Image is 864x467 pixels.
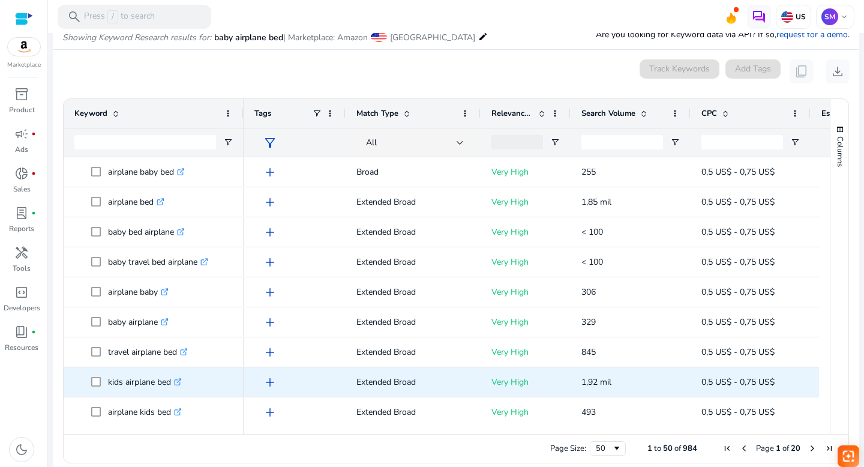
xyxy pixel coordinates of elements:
[491,340,560,364] p: Very High
[581,135,663,149] input: Search Volume Filter Input
[108,220,185,244] p: baby bed airplane
[356,160,470,184] p: Broad
[283,32,368,43] span: | Marketplace: Amazon
[223,137,233,147] button: Open Filter Menu
[839,12,849,22] span: keyboard_arrow_down
[824,444,834,453] div: Last Page
[478,29,488,44] mat-icon: edit
[67,10,82,24] span: search
[7,61,41,70] p: Marketplace
[491,108,533,119] span: Relevance Score
[13,263,31,274] p: Tools
[263,255,277,270] span: add
[263,345,277,360] span: add
[581,166,596,178] span: 255
[356,400,470,424] p: Extended Broad
[356,280,470,304] p: Extended Broad
[14,442,29,457] span: dark_mode
[356,310,470,334] p: Extended Broad
[581,256,603,268] span: < 100
[84,10,155,23] p: Press to search
[5,342,38,353] p: Resources
[581,376,611,388] span: 1,92 mil
[701,346,775,358] span: 0,5 US$ - 0,75 US$
[4,303,40,313] p: Developers
[491,190,560,214] p: Very High
[491,310,560,334] p: Very High
[263,405,277,420] span: add
[581,226,603,238] span: < 100
[821,8,838,25] p: SM
[793,12,806,22] p: US
[491,370,560,394] p: Very High
[790,137,800,147] button: Open Filter Menu
[791,443,800,454] span: 20
[739,444,749,453] div: Previous Page
[491,160,560,184] p: Very High
[491,400,560,424] p: Very High
[581,196,611,208] span: 1,85 mil
[8,38,40,56] img: amazon.svg
[14,127,29,141] span: campaign
[581,346,596,358] span: 845
[74,135,216,149] input: Keyword Filter Input
[356,250,470,274] p: Extended Broad
[263,195,277,209] span: add
[356,190,470,214] p: Extended Broad
[663,443,673,454] span: 50
[108,400,182,424] p: airplane kids bed
[263,375,277,390] span: add
[581,286,596,298] span: 306
[701,226,775,238] span: 0,5 US$ - 0,75 US$
[263,285,277,300] span: add
[14,87,29,101] span: inventory_2
[108,280,169,304] p: airplane baby
[263,136,277,150] span: filter_alt
[835,136,845,167] span: Columns
[31,330,36,334] span: fiber_manual_record
[356,340,470,364] p: Extended Broad
[108,310,169,334] p: baby airplane
[491,280,560,304] p: Very High
[756,443,774,454] span: Page
[108,160,185,184] p: airplane baby bed
[781,11,793,23] img: us.svg
[701,406,775,418] span: 0,5 US$ - 0,75 US$
[356,370,470,394] p: Extended Broad
[74,108,107,119] span: Keyword
[254,108,271,119] span: Tags
[14,166,29,181] span: donut_small
[581,108,635,119] span: Search Volume
[581,406,596,418] span: 493
[830,64,845,79] span: download
[108,190,164,214] p: airplane bed
[550,443,586,454] div: Page Size:
[722,444,732,453] div: First Page
[701,256,775,268] span: 0,5 US$ - 0,75 US$
[701,196,775,208] span: 0,5 US$ - 0,75 US$
[107,10,118,23] span: /
[390,32,475,43] span: [GEOGRAPHIC_DATA]
[14,325,29,339] span: book_4
[701,166,775,178] span: 0,5 US$ - 0,75 US$
[782,443,789,454] span: of
[491,250,560,274] p: Very High
[683,443,697,454] span: 984
[13,184,31,194] p: Sales
[596,443,612,454] div: 50
[62,32,211,43] i: Showing Keyword Research results for:
[491,220,560,244] p: Very High
[108,370,182,394] p: kids airplane bed
[701,135,783,149] input: CPC Filter Input
[108,340,188,364] p: travel airplane bed
[263,315,277,330] span: add
[581,316,596,328] span: 329
[701,108,717,119] span: CPC
[31,211,36,215] span: fiber_manual_record
[14,206,29,220] span: lab_profile
[550,137,560,147] button: Open Filter Menu
[9,104,35,115] p: Product
[9,223,34,234] p: Reports
[31,131,36,136] span: fiber_manual_record
[674,443,681,454] span: of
